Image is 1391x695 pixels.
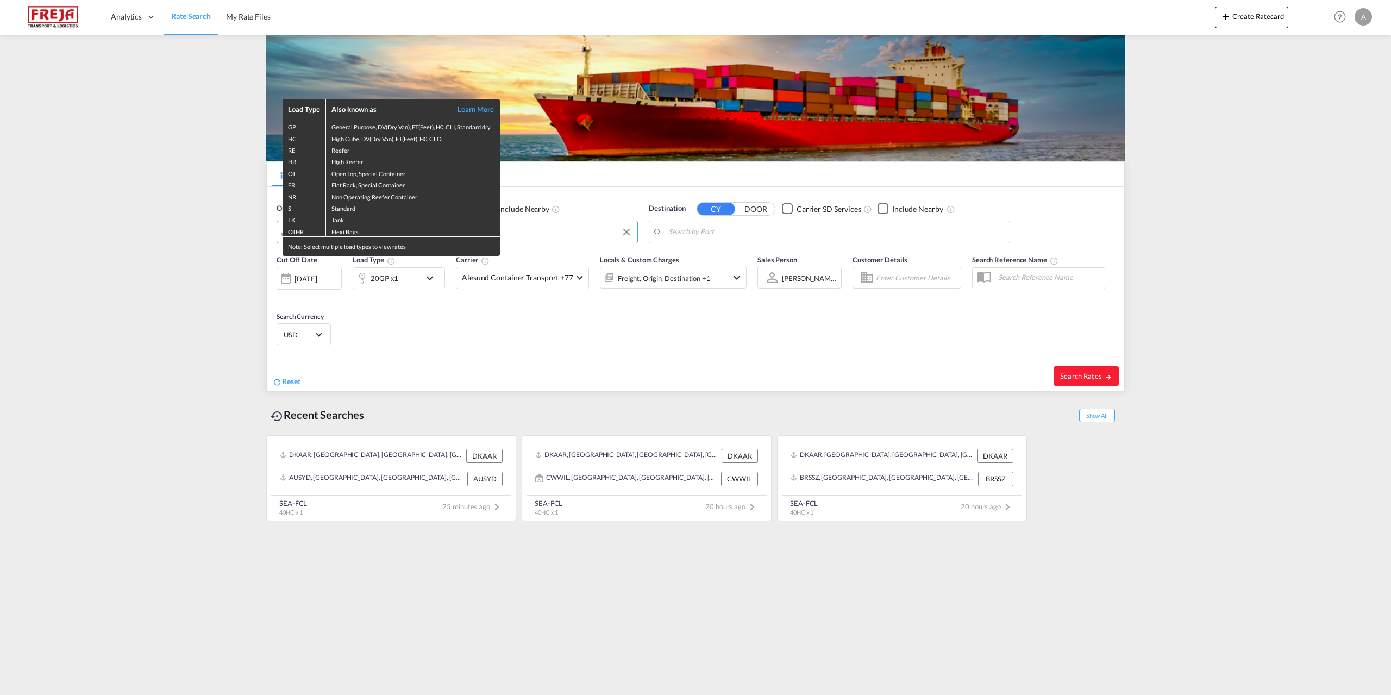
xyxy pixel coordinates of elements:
td: NR [283,190,326,202]
td: High Reefer [326,155,500,166]
td: S [283,202,326,213]
td: General Purpose, DV(Dry Van), FT(Feet), H0, CLI, Standard dry [326,120,500,132]
td: HR [283,155,326,166]
th: Load Type [283,99,326,120]
div: Note: Select multiple load types to view rates [283,237,500,256]
td: Flexi Bags [326,225,500,237]
td: TK [283,213,326,224]
td: FR [283,178,326,190]
td: HC [283,132,326,143]
td: Standard [326,202,500,213]
div: Also known as [331,104,446,114]
td: Open Top, Special Container [326,167,500,178]
td: Reefer [326,143,500,155]
td: OT [283,167,326,178]
td: OTHR [283,225,326,237]
td: RE [283,143,326,155]
td: GP [283,120,326,132]
td: Flat Rack, Special Container [326,178,500,190]
td: Non Operating Reefer Container [326,190,500,202]
td: High Cube, DV(Dry Van), FT(Feet), H0, CLO [326,132,500,143]
a: Learn More [446,104,494,114]
td: Tank [326,213,500,224]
